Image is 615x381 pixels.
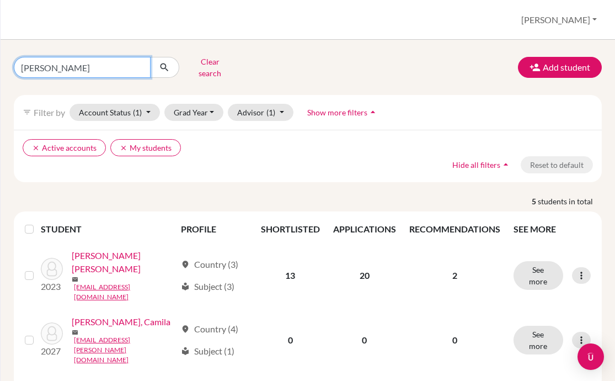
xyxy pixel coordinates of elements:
div: Open Intercom Messenger [577,343,604,370]
span: (1) [133,108,142,117]
span: mail [72,329,78,336]
a: [EMAIL_ADDRESS][PERSON_NAME][DOMAIN_NAME] [74,335,175,365]
p: 2023 [41,280,63,293]
button: Hide all filtersarrow_drop_up [443,156,521,173]
span: Filter by [34,107,65,118]
a: [PERSON_NAME], Camila [72,315,170,329]
a: [PERSON_NAME] [PERSON_NAME] [72,249,175,276]
th: SHORTLISTED [254,216,327,242]
button: Show more filtersarrow_drop_up [298,104,388,121]
button: [PERSON_NAME] [516,9,602,30]
img: Orellana Juarez, Camila [41,322,63,345]
div: Country (4) [181,322,238,336]
span: Hide all filters [452,160,500,170]
button: Advisor(1) [228,104,293,121]
span: Show more filters [307,108,367,117]
td: 13 [254,242,327,309]
td: 20 [327,242,403,309]
div: Subject (3) [181,280,234,293]
i: filter_list [23,108,31,117]
button: Account Status(1) [69,104,160,121]
p: 2027 [41,345,63,358]
button: See more [514,261,563,290]
th: RECOMMENDATIONS [403,216,507,242]
button: Reset to default [521,156,593,173]
img: Lamy Argüelles, Camila [41,258,63,280]
th: STUDENT [41,216,174,242]
i: arrow_drop_up [500,159,511,170]
span: location_on [181,325,190,334]
button: Add student [518,57,602,78]
span: mail [72,276,78,283]
i: clear [32,144,40,152]
p: 0 [409,334,500,347]
strong: 5 [532,195,538,207]
a: [EMAIL_ADDRESS][DOMAIN_NAME] [74,282,175,302]
button: clearActive accounts [23,139,106,156]
i: clear [120,144,127,152]
span: local_library [181,347,190,356]
td: 0 [327,309,403,372]
span: (1) [266,108,275,117]
th: APPLICATIONS [327,216,403,242]
button: Grad Year [164,104,224,121]
div: Subject (1) [181,345,234,358]
button: See more [514,326,563,354]
th: SEE MORE [507,216,597,242]
p: 2 [409,269,500,282]
td: 0 [254,309,327,372]
th: PROFILE [174,216,254,242]
button: clearMy students [110,139,181,156]
span: location_on [181,260,190,269]
div: Country (3) [181,258,238,271]
button: Clear search [179,53,240,82]
span: local_library [181,282,190,291]
i: arrow_drop_up [367,107,378,118]
span: students in total [538,195,602,207]
input: Find student by name... [14,57,151,78]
